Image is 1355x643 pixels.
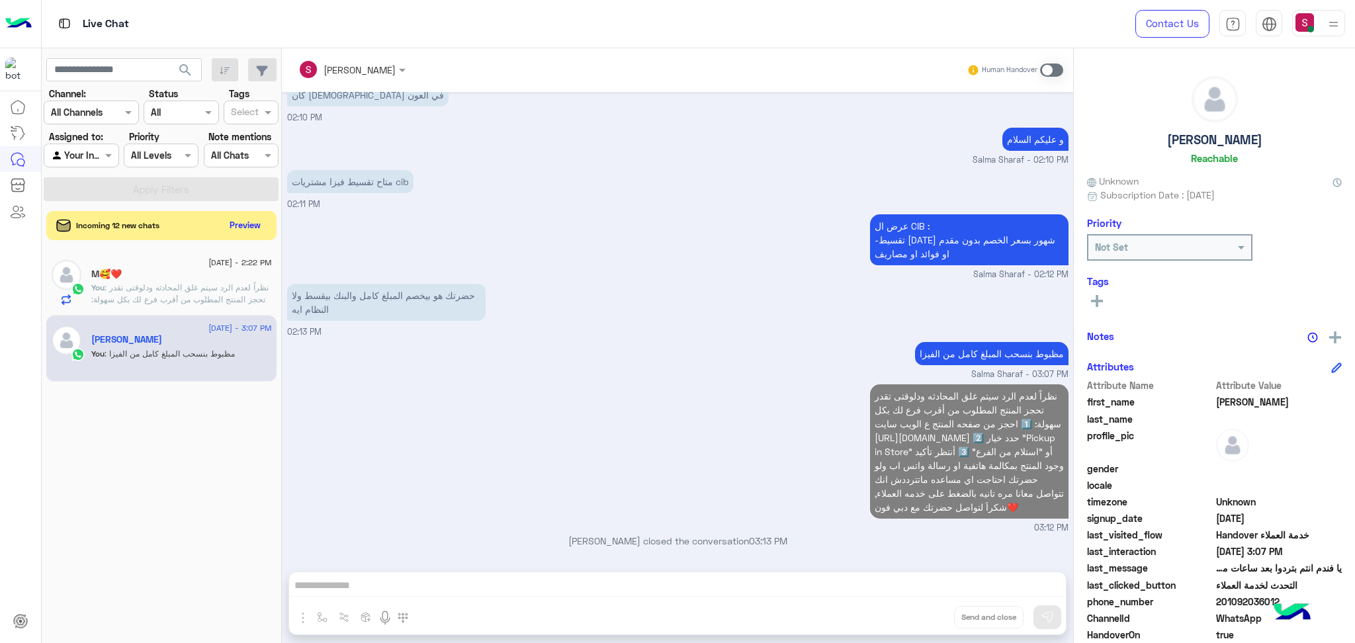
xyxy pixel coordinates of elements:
span: null [1216,478,1342,492]
img: defaultAdmin.png [1192,77,1237,122]
span: 02:10 PM [287,112,322,122]
h6: Tags [1087,275,1342,287]
span: last_name [1087,412,1213,426]
span: first_name [1087,395,1213,409]
span: You [91,349,105,359]
label: Channel: [49,87,86,101]
p: [PERSON_NAME] closed the conversation [287,534,1069,548]
span: 201092036012 [1216,595,1342,609]
span: 02:13 PM [287,327,322,337]
h6: Priority [1087,217,1121,229]
span: مظبوط بنسحب المبلغ كامل من الفيزا [105,349,235,359]
div: Select [229,105,259,122]
label: Tags [229,87,249,101]
span: 02:11 PM [287,199,320,209]
img: userImage [1295,13,1314,32]
span: نظراً لعدم الرد سيتم غلق المحادثه ودلوقتى تقدر تحجز المنتج المطلوب من أقرب فرع لك بكل سهولة: 1️⃣ ... [875,390,1064,513]
span: Salah [1216,395,1342,409]
button: Preview [224,216,267,235]
span: [DATE] - 3:07 PM [208,322,271,334]
span: Salma Sharaf - 03:07 PM [971,368,1069,381]
span: التحدث لخدمة العملاء [1216,578,1342,592]
p: 29/8/2025, 2:12 PM [870,214,1069,265]
p: 29/8/2025, 2:11 PM [287,170,414,193]
img: 1403182699927242 [5,58,29,81]
span: last_clicked_button [1087,578,1213,592]
label: Priority [129,130,159,144]
span: signup_date [1087,511,1213,525]
span: Salma Sharaf - 02:12 PM [973,269,1069,281]
p: 29/8/2025, 2:13 PM [287,284,486,321]
span: Salma Sharaf - 02:10 PM [973,154,1069,167]
img: defaultAdmin.png [1216,429,1249,462]
h5: M🥰❤️ [91,269,122,280]
span: Subscription Date : [DATE] [1100,188,1215,202]
label: Status [149,87,178,101]
span: Handover خدمة العملاء [1216,528,1342,542]
span: 03:13 PM [749,535,787,546]
p: 29/8/2025, 3:07 PM [915,342,1069,365]
button: search [169,58,202,87]
h6: Reachable [1191,152,1238,164]
img: defaultAdmin.png [52,325,81,355]
span: Incoming 12 new chats [76,220,159,232]
small: Human Handover [982,65,1037,75]
span: 2 [1216,611,1342,625]
img: notes [1307,332,1318,343]
span: profile_pic [1087,429,1213,459]
span: You [91,282,105,292]
img: Logo [5,10,32,38]
label: Note mentions [208,130,271,144]
img: profile [1325,16,1342,32]
span: Attribute Value [1216,378,1342,392]
span: [DATE] - 2:22 PM [208,257,271,269]
span: HandoverOn [1087,628,1213,642]
label: Assigned to: [49,130,103,144]
img: WhatsApp [71,348,85,361]
img: tab [1262,17,1277,32]
span: 03:12 PM [1034,522,1069,535]
span: Attribute Name [1087,378,1213,392]
span: last_message [1087,561,1213,575]
a: tab [1219,10,1246,38]
h6: Attributes [1087,361,1134,372]
h5: [PERSON_NAME] [1167,132,1262,148]
p: Live Chat [83,15,129,33]
img: tab [56,15,73,32]
img: hulul-logo.png [1269,590,1315,636]
span: search [177,62,193,78]
span: last_visited_flow [1087,528,1213,542]
span: ChannelId [1087,611,1213,625]
img: defaultAdmin.png [52,260,81,290]
span: null [1216,462,1342,476]
span: Unknown [1087,174,1139,188]
p: 29/8/2025, 3:12 PM [870,384,1069,519]
span: timezone [1087,495,1213,509]
button: Send and close [954,606,1024,628]
span: last_interaction [1087,544,1213,558]
img: tab [1225,17,1241,32]
img: add [1329,331,1341,343]
span: Unknown [1216,495,1342,509]
button: Apply Filters [44,177,279,201]
h5: Salah [91,334,162,345]
p: 29/8/2025, 2:10 PM [287,83,449,107]
span: يا فندم انتم بتردوا بعد ساعات ما بكونش ماسك التليفون [1216,561,1342,575]
span: phone_number [1087,595,1213,609]
a: Contact Us [1135,10,1209,38]
p: 29/8/2025, 2:10 PM [1002,128,1069,151]
span: locale [1087,478,1213,492]
span: 2025-08-29T12:07:57.0186382Z [1216,544,1342,558]
span: نظراً لعدم الرد سيتم غلق المحادثه ودلوقتى تقدر تحجز المنتج المطلوب من أقرب فرع لك بكل سهولة: 1️⃣ ... [91,282,271,388]
span: 2025-08-28T21:15:17.089Z [1216,511,1342,525]
span: gender [1087,462,1213,476]
h6: Notes [1087,330,1114,342]
span: true [1216,628,1342,642]
img: WhatsApp [71,282,85,296]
